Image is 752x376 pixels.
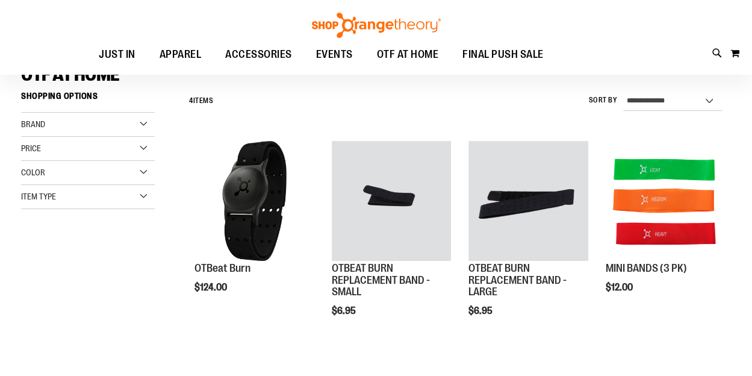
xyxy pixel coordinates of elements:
span: Item Type [21,192,56,201]
img: Shop Orangetheory [310,13,443,38]
a: ACCESSORIES [213,41,304,69]
img: Main view of OTBeat Burn 6.0-C [194,141,314,260]
a: OTF AT HOME [365,41,451,68]
img: MINI BANDS (3 PK) [606,141,725,260]
span: Color [21,168,45,177]
span: Brand [21,119,45,129]
h2: Items [189,92,213,110]
img: OTBEAT BURN REPLACEMENT BAND - SMALL [332,141,451,260]
a: MINI BANDS (3 PK) [606,141,725,262]
div: product [600,135,731,323]
span: 4 [189,96,193,105]
a: OTBEAT BURN REPLACEMENT BAND - SMALL [332,262,430,298]
span: OTF AT HOME [21,64,120,85]
span: $6.95 [332,305,358,316]
span: EVENTS [316,41,353,68]
a: OTBeat Burn [194,262,250,274]
a: OTBEAT BURN REPLACEMENT BAND - LARGE [468,141,588,262]
div: product [462,135,594,347]
span: $6.95 [468,305,494,316]
a: MINI BANDS (3 PK) [606,262,687,274]
div: product [326,135,457,347]
span: $124.00 [194,282,229,293]
div: product [188,135,320,323]
a: EVENTS [304,41,365,69]
a: Main view of OTBeat Burn 6.0-C [194,141,314,262]
a: FINAL PUSH SALE [450,41,556,69]
span: OTF AT HOME [377,41,439,68]
a: OTBEAT BURN REPLACEMENT BAND - LARGE [468,262,567,298]
strong: Shopping Options [21,86,155,113]
span: Price [21,143,41,153]
span: $12.00 [606,282,635,293]
a: APPAREL [148,41,214,69]
span: JUST IN [99,41,135,68]
span: FINAL PUSH SALE [462,41,544,68]
a: OTBEAT BURN REPLACEMENT BAND - SMALL [332,141,451,262]
a: JUST IN [87,41,148,69]
span: APPAREL [160,41,202,68]
span: ACCESSORIES [225,41,292,68]
img: OTBEAT BURN REPLACEMENT BAND - LARGE [468,141,588,260]
label: Sort By [588,95,617,105]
